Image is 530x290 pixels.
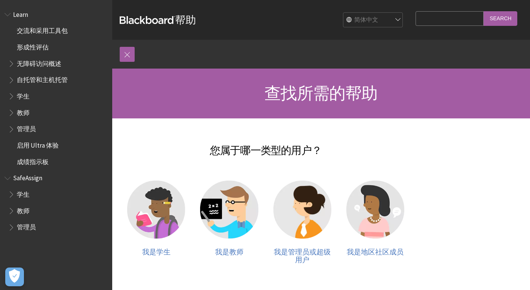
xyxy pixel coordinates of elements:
[17,106,30,117] span: 教师
[273,181,331,239] img: 管理员
[127,181,185,264] a: 学生 我是学生
[120,133,412,158] h2: 您属于哪一类型的用户？
[484,11,517,26] input: Search
[17,155,49,166] span: 成绩指示板
[17,221,36,231] span: 管理员
[13,172,42,182] span: SafeAssign
[17,41,49,51] span: 形成性评估
[4,8,108,168] nav: Book outline for Blackboard Learn Help
[142,248,171,256] span: 我是学生
[215,248,243,256] span: 我是教师
[17,25,68,35] span: 交流和采用工具包
[347,248,404,256] span: 我是地区社区成员
[120,13,196,27] a: Blackboard帮助
[120,16,175,24] strong: Blackboard
[17,123,36,133] span: 管理员
[17,74,68,84] span: 自托管和主机托管
[13,8,28,18] span: Learn
[264,83,377,103] span: 查找所需的帮助
[346,181,404,239] img: 社区成员
[343,13,403,28] select: Site Language Selector
[274,248,331,265] span: 我是管理员或超级用户
[200,181,258,264] a: 教师 我是教师
[17,57,61,67] span: 无障碍访问概述
[5,268,24,286] button: Open Preferences
[4,172,108,234] nav: Book outline for Blackboard SafeAssign
[17,139,59,149] span: 启用 Ultra 体验
[200,181,258,239] img: 教师
[17,90,30,100] span: 学生
[273,181,331,264] a: 管理员 我是管理员或超级用户
[17,205,30,215] span: 教师
[346,181,404,264] a: 社区成员 我是地区社区成员
[127,181,185,239] img: 学生
[17,188,30,198] span: 学生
